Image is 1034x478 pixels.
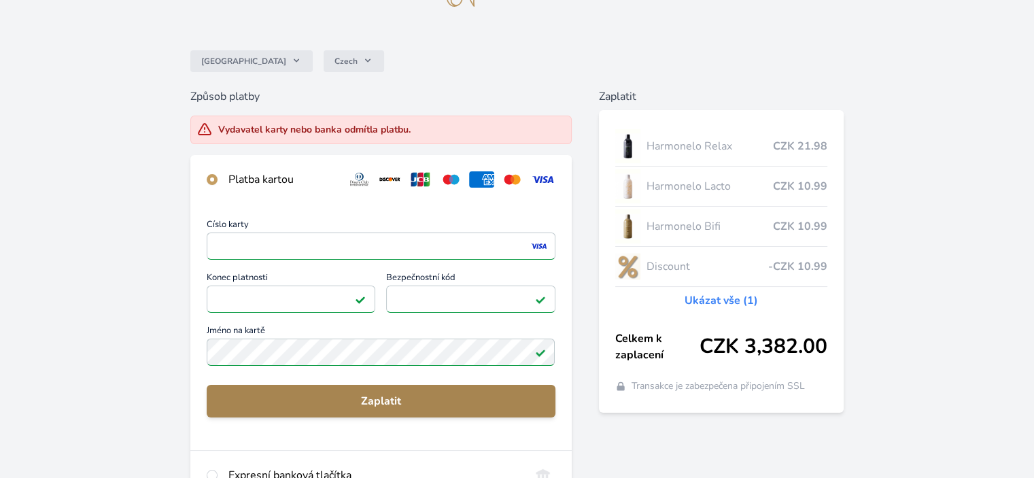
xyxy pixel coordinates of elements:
[500,171,525,188] img: mc.svg
[646,138,772,154] span: Harmonelo Relax
[207,339,555,366] input: Jméno na kartěPlatné pole
[408,171,433,188] img: jcb.svg
[773,138,827,154] span: CZK 21.98
[615,209,641,243] img: CLEAN_BIFI_se_stinem_x-lo.jpg
[599,88,844,105] h6: Zaplatit
[207,385,555,417] button: Zaplatit
[392,290,549,309] iframe: Iframe pro bezpečnostní kód
[190,50,313,72] button: [GEOGRAPHIC_DATA]
[773,178,827,194] span: CZK 10.99
[615,250,641,284] img: discount-lo.png
[535,294,546,305] img: Platné pole
[213,290,369,309] iframe: Iframe pro datum vypršení platnosti
[386,273,555,286] span: Bezpečnostní kód
[768,258,827,275] span: -CZK 10.99
[773,218,827,235] span: CZK 10.99
[355,294,366,305] img: Platné pole
[615,129,641,163] img: CLEAN_RELAX_se_stinem_x-lo.jpg
[324,50,384,72] button: Czech
[207,326,555,339] span: Jméno na kartě
[700,335,827,359] span: CZK 3,382.00
[218,123,411,137] div: Vydavatel karty nebo banka odmítla platbu.
[615,169,641,203] img: CLEAN_LACTO_se_stinem_x-hi-lo.jpg
[190,88,571,105] h6: Způsob platby
[646,218,772,235] span: Harmonelo Bifi
[685,292,758,309] a: Ukázat vše (1)
[207,273,375,286] span: Konec platnosti
[213,237,549,256] iframe: Iframe pro číslo karty
[530,240,548,252] img: visa
[347,171,372,188] img: diners.svg
[438,171,464,188] img: maestro.svg
[469,171,494,188] img: amex.svg
[646,178,772,194] span: Harmonelo Lacto
[207,220,555,233] span: Číslo karty
[334,56,358,67] span: Czech
[530,171,555,188] img: visa.svg
[615,330,700,363] span: Celkem k zaplacení
[218,393,544,409] span: Zaplatit
[201,56,286,67] span: [GEOGRAPHIC_DATA]
[228,171,336,188] div: Platba kartou
[646,258,768,275] span: Discount
[632,379,805,393] span: Transakce je zabezpečena připojením SSL
[535,347,546,358] img: Platné pole
[377,171,402,188] img: discover.svg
